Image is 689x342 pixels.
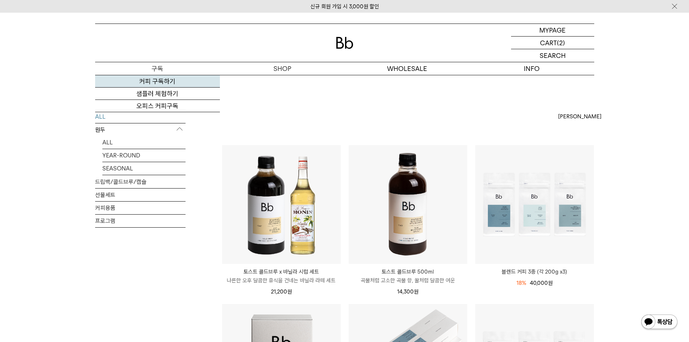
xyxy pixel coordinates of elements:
a: 구독 [95,62,220,75]
a: ALL [102,136,186,149]
a: 토스트 콜드브루 x 바닐라 시럽 세트 나른한 오후 달콤한 휴식을 건네는 바닐라 라떼 세트 [222,267,341,285]
a: 신규 회원 가입 시 3,000원 할인 [310,3,379,10]
span: 40,000 [530,280,553,286]
div: 18% [516,279,526,287]
p: SEARCH [540,49,566,62]
img: 블렌드 커피 3종 (각 200g x3) [475,145,594,264]
p: 토스트 콜드브루 x 바닐라 시럽 세트 [222,267,341,276]
a: SHOP [220,62,345,75]
a: 커피용품 [95,202,186,214]
p: WHOLESALE [345,62,469,75]
p: INFO [469,62,594,75]
span: 14,300 [397,288,418,295]
a: ALL [95,110,186,123]
a: MYPAGE [511,24,594,37]
p: (2) [557,37,565,49]
span: 원 [414,288,418,295]
span: [PERSON_NAME] [558,112,601,121]
img: 토스트 콜드브루 x 바닐라 시럽 세트 [222,145,341,264]
p: 나른한 오후 달콤한 휴식을 건네는 바닐라 라떼 세트 [222,276,341,285]
a: 오피스 커피구독 [95,100,220,112]
img: 토스트 콜드브루 500ml [349,145,467,264]
img: 카카오톡 채널 1:1 채팅 버튼 [641,314,678,331]
a: 토스트 콜드브루 500ml 곡물처럼 고소한 곡물 향, 꿀처럼 달콤한 여운 [349,267,467,285]
span: 원 [548,280,553,286]
p: 곡물처럼 고소한 곡물 향, 꿀처럼 달콤한 여운 [349,276,467,285]
a: 프로그램 [95,215,186,227]
p: CART [540,37,557,49]
a: SEASONAL [102,162,186,175]
span: 원 [287,288,292,295]
p: 토스트 콜드브루 500ml [349,267,467,276]
a: 블렌드 커피 3종 (각 200g x3) [475,267,594,276]
a: 샘플러 체험하기 [95,88,220,100]
p: MYPAGE [539,24,566,36]
a: CART (2) [511,37,594,49]
p: 원두 [95,123,186,136]
a: 커피 구독하기 [95,75,220,88]
img: 로고 [336,37,353,49]
a: 선물세트 [95,189,186,201]
span: 21,200 [271,288,292,295]
a: 드립백/콜드브루/캡슐 [95,176,186,188]
a: YEAR-ROUND [102,149,186,162]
